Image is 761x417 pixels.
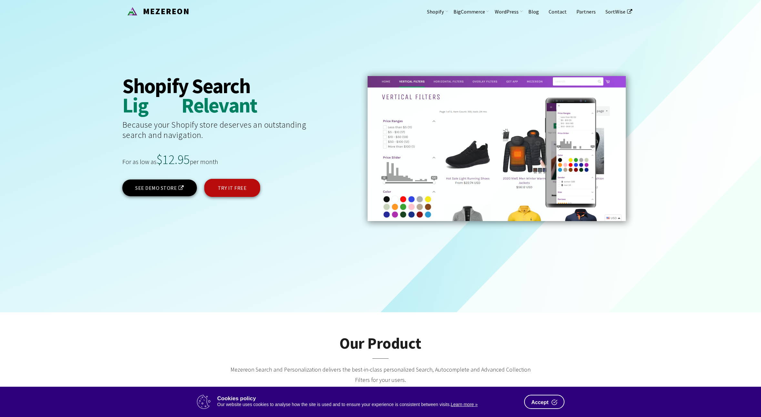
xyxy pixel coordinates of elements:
strong: Shopify Search [122,76,253,95]
a: Learn more » [451,402,478,407]
a: Mezereon MEZEREON [122,5,190,15]
div: For as low as per month [122,153,355,179]
span: t [250,95,257,115]
p: Cookies policy [217,396,519,401]
div: Mezereon Search and Personalization delivers the best-in-class personalized Search, Autocomplete ... [226,364,535,392]
div: Because your Shopify store deserves an outstanding search and navigation. [122,120,331,153]
img: demo-mobile.c00830e.png [547,103,595,203]
img: Mezereon [127,6,137,16]
span: Accept [531,400,548,405]
a: SEE DEMO STORE [122,179,197,196]
span: $12.95 [157,151,190,168]
span: MEZEREON [140,6,190,16]
span: n [239,95,250,115]
div: Our website uses cookies to analyse how the site is used and to ensure your experience is consist... [217,401,519,408]
h2: Our Product [122,335,639,364]
button: Accept [524,395,564,409]
a: TRY IT FREE [204,179,260,197]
